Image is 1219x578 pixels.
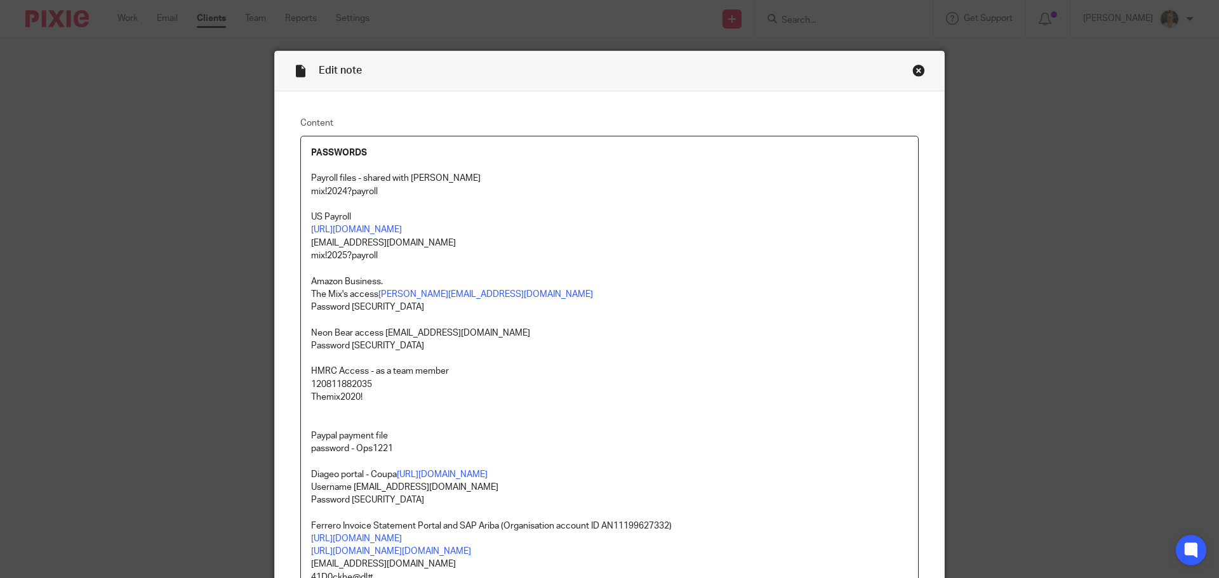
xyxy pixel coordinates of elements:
[311,534,402,543] a: [URL][DOMAIN_NAME]
[311,442,908,455] p: password - Ops1221
[311,547,471,556] a: [URL][DOMAIN_NAME][DOMAIN_NAME]
[912,64,925,77] div: Close this dialog window
[311,468,908,481] p: Diageo portal - Coupa
[311,185,908,198] p: mix!2024?payroll
[311,275,908,288] p: Amazon Business.
[311,391,908,404] p: Themix2020!
[311,481,908,494] p: Username [EMAIL_ADDRESS][DOMAIN_NAME]
[300,117,919,129] label: Content
[311,365,908,378] p: HMRC Access - as a team member
[311,211,908,223] p: US Payroll
[397,470,488,479] a: [URL][DOMAIN_NAME]
[311,494,908,506] p: Password [SECURITY_DATA]
[311,301,908,313] p: Password [SECURITY_DATA]
[311,172,908,185] p: Payroll files - shared with [PERSON_NAME]
[311,249,908,262] p: mix!2025?payroll
[378,290,593,299] a: [PERSON_NAME][EMAIL_ADDRESS][DOMAIN_NAME]
[311,520,908,532] p: Ferrero Invoice Statement Portal and SAP Ariba (Organisation account ID AN11199627332)
[311,339,908,352] p: Password [SECURITY_DATA]
[311,430,908,442] p: Paypal payment file
[319,65,362,76] span: Edit note
[311,378,908,391] p: 120811882035
[311,327,908,339] p: Neon Bear access [EMAIL_ADDRESS][DOMAIN_NAME]
[311,558,908,570] p: [EMAIL_ADDRESS][DOMAIN_NAME]
[311,237,908,249] p: [EMAIL_ADDRESS][DOMAIN_NAME]
[311,148,367,157] strong: PASSWORDS
[311,225,402,234] a: [URL][DOMAIN_NAME]
[311,288,908,301] p: The Mix's access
